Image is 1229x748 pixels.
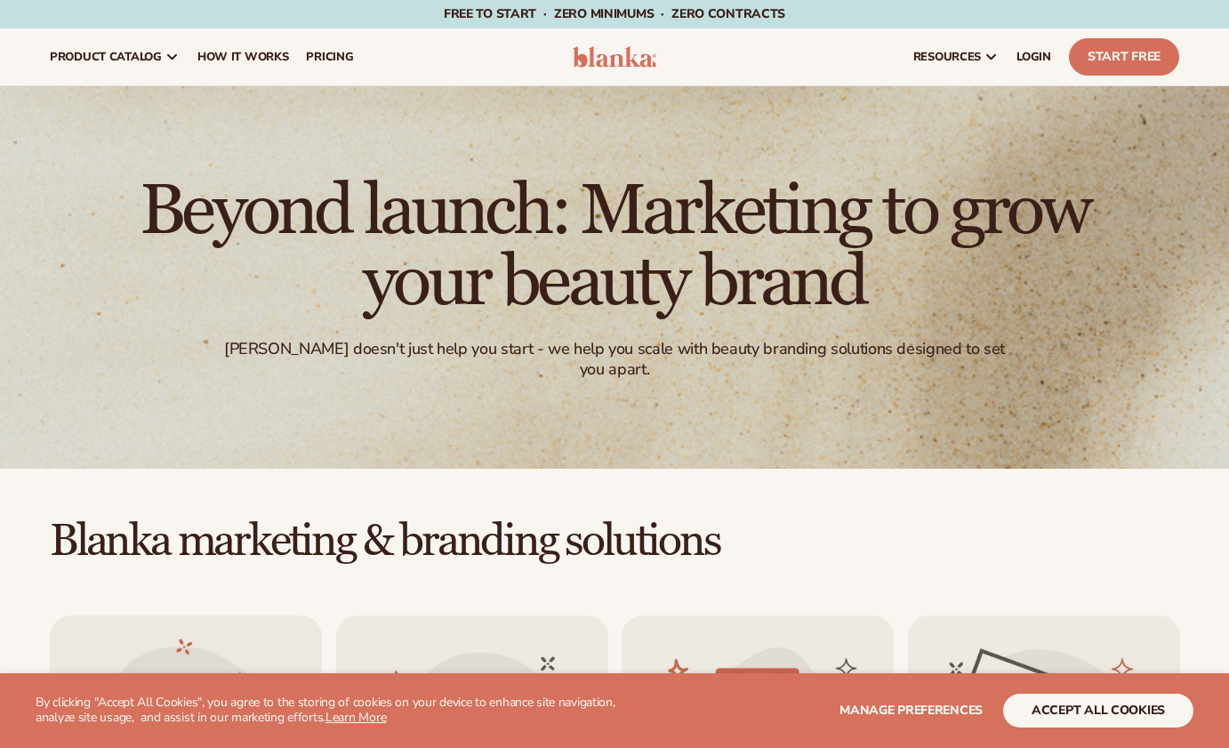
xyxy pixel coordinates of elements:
div: [PERSON_NAME] doesn't just help you start - we help you scale with beauty branding solutions desi... [214,339,1015,381]
span: Manage preferences [839,702,983,719]
h1: Beyond launch: Marketing to grow your beauty brand [125,175,1104,318]
a: resources [904,28,1008,85]
span: How It Works [197,50,289,64]
a: LOGIN [1008,28,1060,85]
img: logo [573,46,656,68]
span: Free to start · ZERO minimums · ZERO contracts [444,5,785,22]
a: Learn More [325,709,386,726]
a: How It Works [189,28,298,85]
p: By clicking "Accept All Cookies", you agree to the storing of cookies on your device to enhance s... [36,696,620,726]
a: product catalog [41,28,189,85]
span: resources [913,50,981,64]
span: pricing [306,50,353,64]
a: Start Free [1069,38,1179,76]
span: product catalog [50,50,162,64]
button: accept all cookies [1003,694,1193,728]
a: pricing [297,28,362,85]
button: Manage preferences [839,694,983,728]
span: LOGIN [1016,50,1051,64]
